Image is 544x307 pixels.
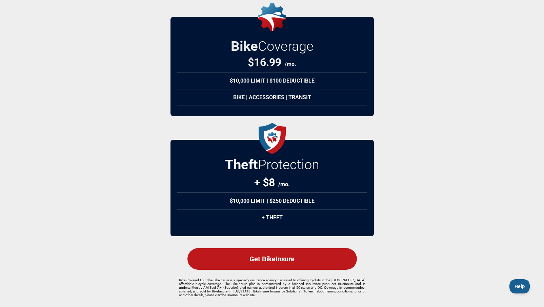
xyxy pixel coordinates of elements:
[258,38,314,54] span: Coverage
[225,157,258,173] strong: Theft
[285,61,296,67] span: /mo.
[187,248,357,270] div: Get BikeInsure
[509,279,530,293] iframe: Toggle Customer Support
[177,89,367,106] div: Bike | Accessories | Transit
[177,72,367,89] div: $10,000 Limit | $100 Deductible
[225,157,319,173] h2: Protection
[278,181,290,188] span: /mo.
[248,56,296,69] div: $ 16.99
[254,176,290,189] div: + $8
[177,209,367,226] div: + Theft
[231,38,314,54] h2: Bike
[179,278,365,297] p: Ride Covered LLC dba BikeInsure is a specialty insurance agency dedicated to offering cyclists in...
[177,192,367,210] div: $10,000 Limit | $250 Deductible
